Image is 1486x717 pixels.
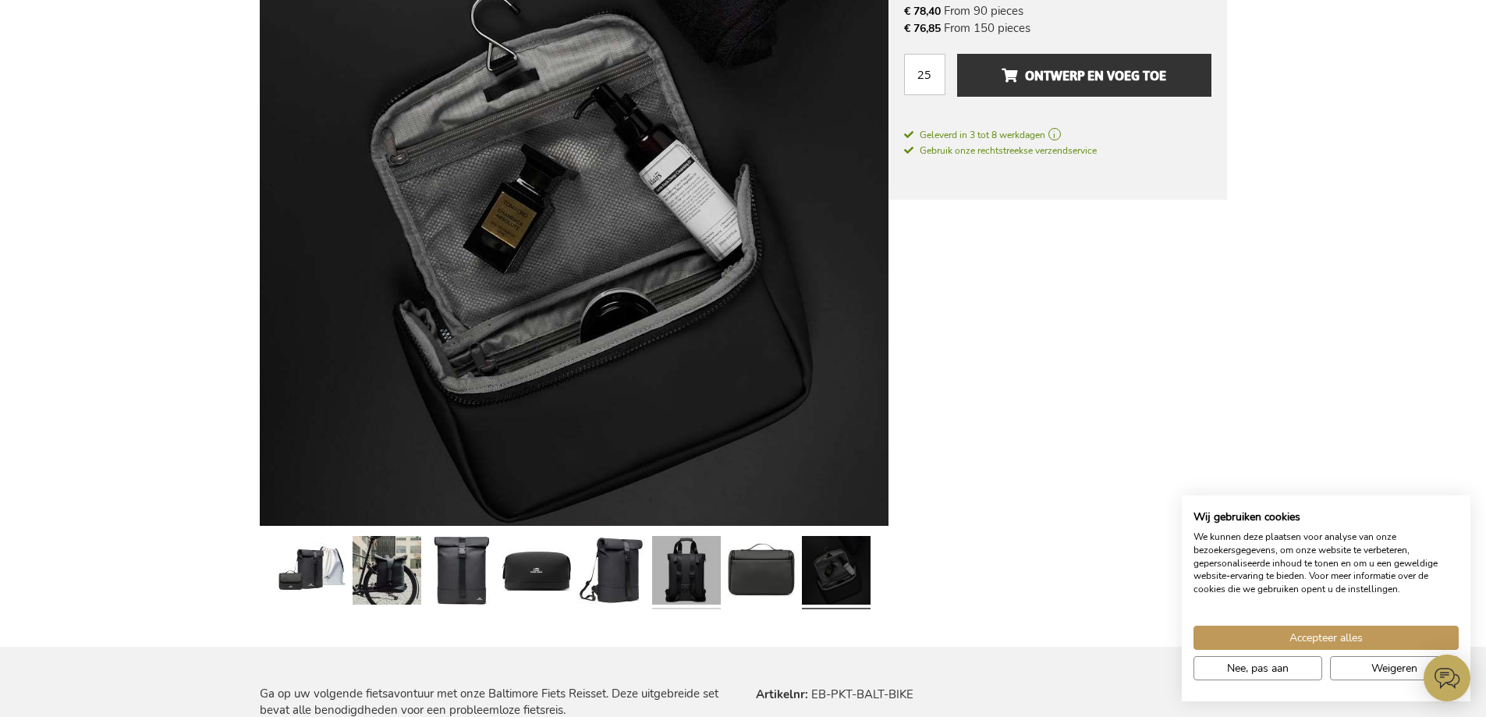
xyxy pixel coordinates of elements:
a: Baltimore Bike Travel Set [353,530,421,616]
a: Geleverd in 3 tot 8 werkdagen [904,128,1211,142]
button: Ontwerp en voeg toe [957,54,1211,97]
h2: Wij gebruiken cookies [1193,510,1459,524]
button: Accepteer alle cookies [1193,626,1459,650]
a: Gebruik onze rechtstreekse verzendservice [904,142,1097,158]
button: Pas cookie voorkeuren aan [1193,656,1322,680]
iframe: belco-activator-frame [1424,655,1470,701]
span: € 78,40 [904,4,941,19]
span: Ontwerp en voeg toe [1002,63,1166,88]
a: Baltimore Bike Travel Set [278,530,346,616]
button: Alle cookies weigeren [1330,656,1459,680]
p: We kunnen deze plaatsen voor analyse van onze bezoekersgegevens, om onze website te verbeteren, g... [1193,531,1459,596]
a: Baltimore Fiets Reisset [802,530,871,616]
span: Nee, pas aan [1227,660,1289,676]
a: Baltimore Fiets Reisset [427,530,496,616]
span: Accepteer alles [1289,630,1363,646]
input: Aantal [904,54,945,95]
a: Baltimore Fiets Reisset [577,530,646,616]
li: From 150 pieces [904,20,1211,37]
a: Baltimore Fiets Reisset [502,530,571,616]
li: From 90 pieces [904,2,1211,20]
span: Gebruik onze rechtstreekse verzendservice [904,144,1097,157]
a: Baltimore Fiets Reisset [727,530,796,616]
span: Weigeren [1371,660,1417,676]
a: Baltimore Fiets Reisset [652,530,721,616]
span: € 76,85 [904,21,941,36]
